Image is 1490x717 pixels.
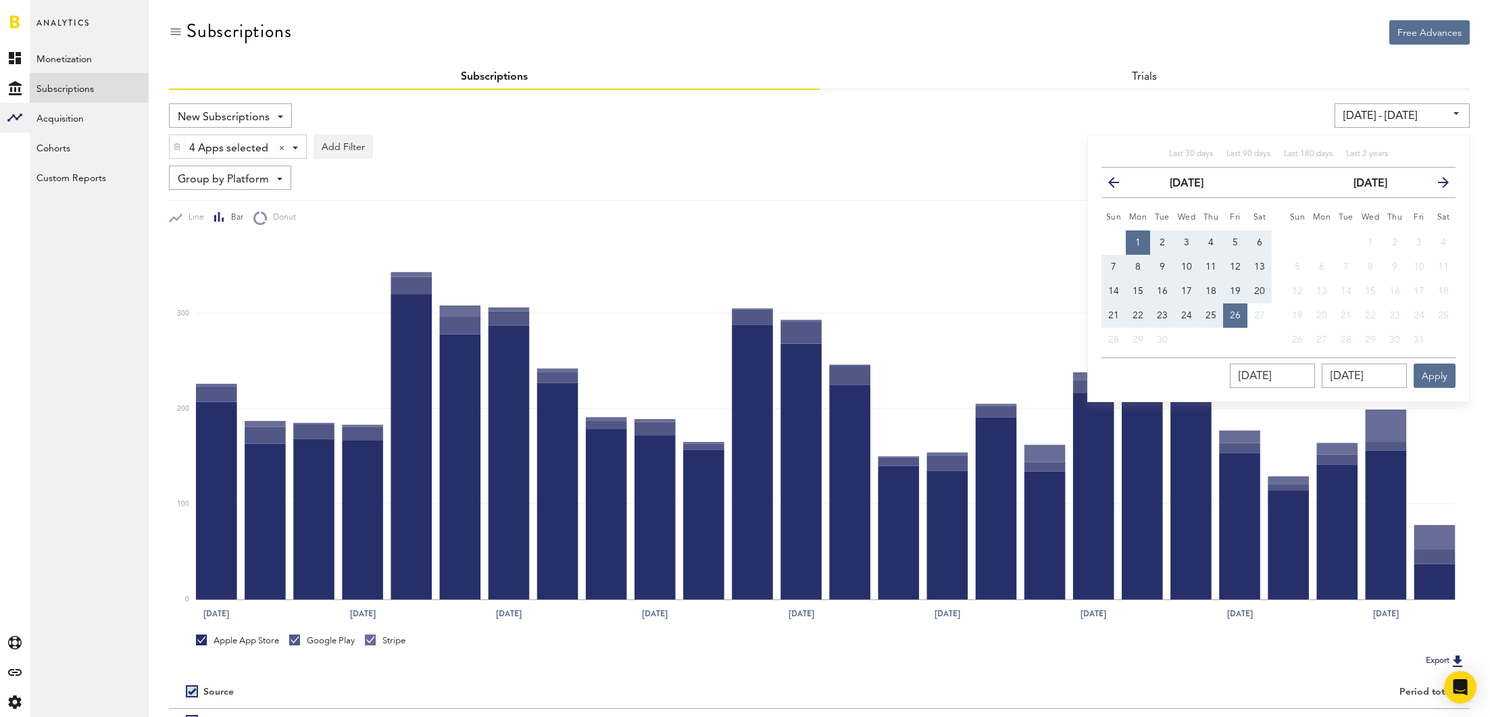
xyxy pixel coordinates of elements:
a: Monetization [30,43,149,73]
span: 7 [1111,262,1116,272]
button: 26 [1223,303,1247,328]
button: 27 [1247,303,1272,328]
div: Clear [279,145,284,151]
span: 3 [1416,238,1422,247]
span: 6 [1319,262,1324,272]
a: Cohorts [30,132,149,162]
button: 13 [1310,279,1334,303]
span: 29 [1365,335,1376,345]
span: 23 [1157,311,1168,320]
small: Thursday [1387,214,1403,222]
button: 6 [1247,230,1272,255]
span: 28 [1108,335,1119,345]
button: 11 [1199,255,1223,279]
button: 18 [1431,279,1456,303]
span: 27 [1316,335,1327,345]
small: Saturday [1253,214,1266,222]
a: Custom Reports [30,162,149,192]
button: 3 [1174,230,1199,255]
button: 13 [1247,255,1272,279]
span: 16 [1389,287,1400,296]
span: 15 [1133,287,1143,296]
span: 21 [1341,311,1351,320]
text: [DATE] [203,608,229,620]
span: 22 [1365,311,1376,320]
button: 7 [1101,255,1126,279]
button: 30 [1383,328,1407,352]
span: Last 180 days [1284,150,1333,158]
span: 4 [1208,238,1214,247]
button: 31 [1407,328,1431,352]
button: 10 [1407,255,1431,279]
small: Tuesday [1155,214,1170,222]
span: 10 [1181,262,1192,272]
span: 24 [1181,311,1192,320]
button: 25 [1431,303,1456,328]
text: [DATE] [496,608,522,620]
span: 8 [1368,262,1373,272]
span: 11 [1438,262,1449,272]
button: 19 [1223,279,1247,303]
span: 27 [1254,311,1265,320]
small: Friday [1414,214,1424,222]
small: Sunday [1290,214,1306,222]
div: Delete [170,135,184,158]
button: 17 [1407,279,1431,303]
button: 17 [1174,279,1199,303]
img: Export [1449,653,1466,669]
div: Subscriptions [187,20,291,42]
button: 15 [1358,279,1383,303]
button: 28 [1334,328,1358,352]
text: 300 [177,310,189,317]
button: Add Filter [314,134,373,159]
img: trash_awesome_blue.svg [173,142,181,151]
span: 18 [1438,287,1449,296]
a: Acquisition [30,103,149,132]
div: Apple App Store [196,635,279,647]
button: 10 [1174,255,1199,279]
button: 15 [1126,279,1150,303]
a: Trials [1132,72,1157,82]
small: Thursday [1203,214,1219,222]
button: 28 [1101,328,1126,352]
div: Stripe [365,635,405,647]
span: 12 [1230,262,1241,272]
small: Wednesday [1362,214,1380,222]
input: __/__/____ [1322,364,1407,388]
button: 23 [1383,303,1407,328]
small: Sunday [1106,214,1122,222]
span: Last 90 days [1226,150,1270,158]
text: 0 [185,597,189,603]
button: 14 [1334,279,1358,303]
span: Group by Platform [178,168,269,191]
span: 21 [1108,311,1119,320]
strong: [DATE] [1354,178,1387,189]
span: 14 [1341,287,1351,296]
button: 18 [1199,279,1223,303]
button: 29 [1126,328,1150,352]
small: Tuesday [1339,214,1354,222]
text: [DATE] [935,608,960,620]
span: 25 [1438,311,1449,320]
span: 14 [1108,287,1119,296]
button: 5 [1285,255,1310,279]
button: 12 [1285,279,1310,303]
button: 9 [1383,255,1407,279]
button: 26 [1285,328,1310,352]
span: 20 [1316,311,1327,320]
span: 17 [1414,287,1424,296]
span: 18 [1206,287,1216,296]
small: Saturday [1437,214,1450,222]
button: 11 [1431,255,1456,279]
text: [DATE] [1374,608,1399,620]
button: 4 [1431,230,1456,255]
text: [DATE] [789,608,814,620]
span: 8 [1135,262,1141,272]
button: Free Advances [1389,20,1470,45]
span: 28 [1341,335,1351,345]
span: 9 [1160,262,1165,272]
button: 21 [1334,303,1358,328]
span: New Subscriptions [178,106,270,129]
button: 7 [1334,255,1358,279]
span: 5 [1295,262,1300,272]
